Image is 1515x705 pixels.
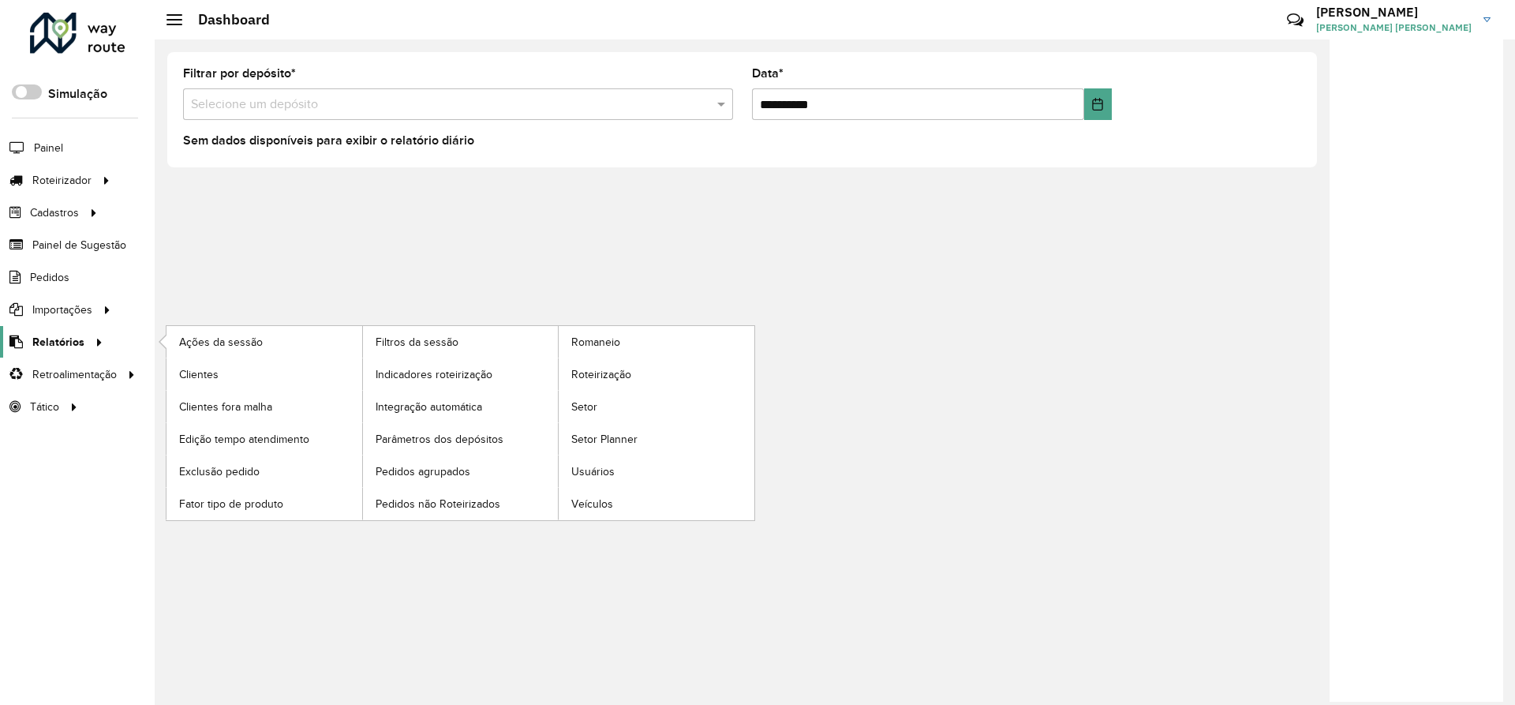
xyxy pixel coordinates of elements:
span: Painel [34,140,63,156]
span: Pedidos não Roteirizados [376,496,500,512]
a: Fator tipo de produto [166,488,362,519]
a: Veículos [559,488,754,519]
span: Ações da sessão [179,334,263,351]
label: Simulação [48,84,107,103]
span: Retroalimentação [32,366,117,383]
span: Veículos [571,496,613,512]
a: Roteirização [559,358,754,390]
a: Setor [559,391,754,422]
span: Integração automática [376,399,482,415]
span: Fator tipo de produto [179,496,283,512]
span: Relatórios [32,334,84,351]
label: Sem dados disponíveis para exibir o relatório diário [183,131,474,150]
span: Exclusão pedido [179,463,260,480]
span: Tático [30,399,59,415]
h3: [PERSON_NAME] [1316,5,1472,20]
a: Edição tempo atendimento [166,423,362,455]
a: Pedidos não Roteirizados [363,488,559,519]
span: Importações [32,302,92,318]
a: Contato Rápido [1278,3,1312,37]
span: Romaneio [571,334,620,351]
label: Data [752,64,784,83]
button: Choose Date [1084,88,1112,120]
span: Setor [571,399,597,415]
a: Parâmetros dos depósitos [363,423,559,455]
span: [PERSON_NAME] [PERSON_NAME] [1316,21,1472,35]
span: Edição tempo atendimento [179,431,309,448]
a: Exclusão pedido [166,456,362,487]
span: Roteirização [571,366,631,383]
a: Filtros da sessão [363,326,559,358]
span: Pedidos [30,269,69,286]
a: Setor Planner [559,423,754,455]
span: Parâmetros dos depósitos [376,431,503,448]
span: Pedidos agrupados [376,463,470,480]
a: Usuários [559,456,754,487]
a: Clientes fora malha [166,391,362,422]
h2: Dashboard [182,11,270,28]
a: Integração automática [363,391,559,422]
span: Clientes [179,366,219,383]
a: Pedidos agrupados [363,456,559,487]
span: Indicadores roteirização [376,366,492,383]
span: Roteirizador [32,172,92,189]
label: Filtrar por depósito [183,64,296,83]
a: Romaneio [559,326,754,358]
span: Filtros da sessão [376,334,458,351]
a: Clientes [166,358,362,390]
span: Usuários [571,463,615,480]
span: Cadastros [30,204,79,221]
a: Indicadores roteirização [363,358,559,390]
a: Ações da sessão [166,326,362,358]
span: Clientes fora malha [179,399,272,415]
span: Painel de Sugestão [32,237,126,253]
span: Setor Planner [571,431,638,448]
